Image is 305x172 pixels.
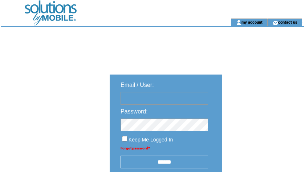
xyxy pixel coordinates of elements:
[273,20,278,25] img: contact_us_icon.gif;jsessionid=F15F39DF1DFDAC82C6480A44D7C00E57
[121,146,150,150] a: Forgot password?
[121,82,154,88] span: Email / User:
[241,20,263,24] a: my account
[121,108,148,115] span: Password:
[129,137,173,143] span: Keep Me Logged In
[236,20,241,25] img: account_icon.gif;jsessionid=F15F39DF1DFDAC82C6480A44D7C00E57
[278,20,297,24] a: contact us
